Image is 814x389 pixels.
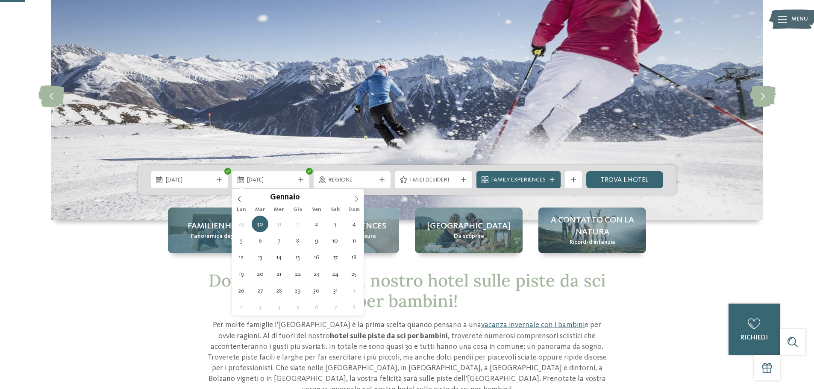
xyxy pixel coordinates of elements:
[308,299,325,316] span: Febbraio 6, 2026
[481,321,585,329] a: vacanza invernale con i bambini
[586,171,664,188] a: trova l’hotel
[327,249,344,266] span: Gennaio 17, 2026
[570,238,615,247] span: Ricordi d’infanzia
[209,269,606,312] span: Dov’è che si va? Nel nostro hotel sulle piste da sci per bambini!
[289,249,306,266] span: Gennaio 15, 2026
[454,232,484,241] span: Da scoprire
[289,232,306,249] span: Gennaio 8, 2026
[307,207,326,213] span: Ven
[233,282,250,299] span: Gennaio 26, 2026
[300,193,328,202] input: Year
[289,266,306,282] span: Gennaio 22, 2026
[232,207,251,213] span: Lun
[327,266,344,282] span: Gennaio 24, 2026
[270,232,287,249] span: Gennaio 7, 2026
[327,299,344,316] span: Febbraio 7, 2026
[168,208,276,253] a: Hotel sulle piste da sci per bambini: divertimento senza confini Familienhotels Panoramica degli ...
[251,207,270,213] span: Mar
[346,282,362,299] span: Febbraio 1, 2026
[191,232,253,241] span: Panoramica degli hotel
[270,194,300,202] span: Gennaio
[327,232,344,249] span: Gennaio 10, 2026
[491,176,546,184] span: Family Experiences
[233,232,250,249] span: Gennaio 5, 2026
[288,207,307,213] span: Gio
[729,304,780,355] a: richiedi
[326,207,345,213] span: Sab
[410,176,457,184] span: I miei desideri
[247,176,294,184] span: [DATE]
[270,216,287,232] span: Dicembre 31, 2025
[330,332,448,340] strong: hotel sulle piste da sci per bambini
[252,232,268,249] span: Gennaio 6, 2026
[346,299,362,316] span: Febbraio 8, 2026
[308,266,325,282] span: Gennaio 23, 2026
[233,216,250,232] span: Dicembre 29, 2025
[252,299,268,316] span: Febbraio 3, 2026
[252,216,268,232] span: Dicembre 30, 2025
[270,249,287,266] span: Gennaio 14, 2026
[538,208,646,253] a: Hotel sulle piste da sci per bambini: divertimento senza confini A contatto con la natura Ricordi...
[233,249,250,266] span: Gennaio 12, 2026
[308,232,325,249] span: Gennaio 9, 2026
[346,216,362,232] span: Gennaio 4, 2026
[308,249,325,266] span: Gennaio 16, 2026
[327,282,344,299] span: Gennaio 31, 2026
[427,220,511,232] span: [GEOGRAPHIC_DATA]
[329,176,376,184] span: Regione
[415,208,523,253] a: Hotel sulle piste da sci per bambini: divertimento senza confini [GEOGRAPHIC_DATA] Da scoprire
[289,299,306,316] span: Febbraio 5, 2026
[346,249,362,266] span: Gennaio 18, 2026
[741,334,768,341] span: richiedi
[270,207,288,213] span: Mer
[233,266,250,282] span: Gennaio 19, 2026
[252,282,268,299] span: Gennaio 27, 2026
[308,282,325,299] span: Gennaio 30, 2026
[252,249,268,266] span: Gennaio 13, 2026
[289,216,306,232] span: Gennaio 1, 2026
[346,232,362,249] span: Gennaio 11, 2026
[346,266,362,282] span: Gennaio 25, 2026
[270,299,287,316] span: Febbraio 4, 2026
[289,282,306,299] span: Gennaio 29, 2026
[345,207,364,213] span: Dom
[166,176,213,184] span: [DATE]
[270,266,287,282] span: Gennaio 21, 2026
[252,266,268,282] span: Gennaio 20, 2026
[270,282,287,299] span: Gennaio 28, 2026
[547,214,638,238] span: A contatto con la natura
[188,220,256,232] span: Familienhotels
[233,299,250,316] span: Febbraio 2, 2026
[327,216,344,232] span: Gennaio 3, 2026
[308,216,325,232] span: Gennaio 2, 2026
